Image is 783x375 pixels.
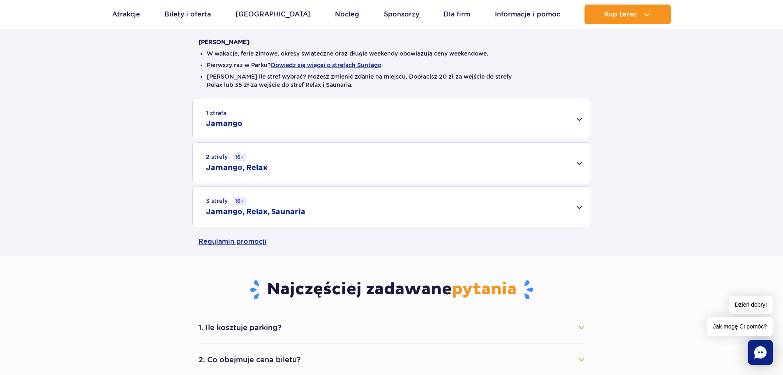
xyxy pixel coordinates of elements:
h2: Jamango [206,119,243,129]
small: 16+ [233,153,246,161]
a: Sponsorzy [384,5,419,24]
span: Kup teraz [604,11,637,18]
small: 2 strefy [206,153,246,161]
h2: Jamango, Relax [206,163,268,173]
a: Regulamin promocji [199,227,585,256]
li: [PERSON_NAME] ile stref wybrać? Możesz zmienić zdanie na miejscu. Dopłacisz 20 zł za wejście do s... [207,72,577,89]
a: Dla firm [443,5,470,24]
li: W wakacje, ferie zimowe, okresy świąteczne oraz długie weekendy obowiązują ceny weekendowe. [207,49,577,58]
li: Pierwszy raz w Parku? [207,61,577,69]
a: Atrakcje [112,5,140,24]
a: Bilety i oferta [164,5,211,24]
h2: Jamango, Relax, Saunaria [206,207,305,217]
strong: [PERSON_NAME]: [199,39,251,45]
button: 2. Co obejmuje cena biletu? [199,351,585,369]
button: Dowiedz się więcej o strefach Suntago [271,62,381,68]
a: Informacje i pomoc [495,5,560,24]
small: 16+ [233,197,246,205]
small: 1 strefa [206,109,226,117]
div: Chat [748,340,773,365]
button: Kup teraz [584,5,671,24]
h3: Najczęściej zadawane [199,279,585,300]
span: pytania [452,279,517,300]
span: Jak mogę Ci pomóc? [707,317,773,336]
a: Nocleg [335,5,359,24]
small: 3 strefy [206,197,246,205]
button: 1. Ile kosztuje parking? [199,319,585,337]
a: [GEOGRAPHIC_DATA] [236,5,311,24]
span: Dzień dobry! [729,296,773,314]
